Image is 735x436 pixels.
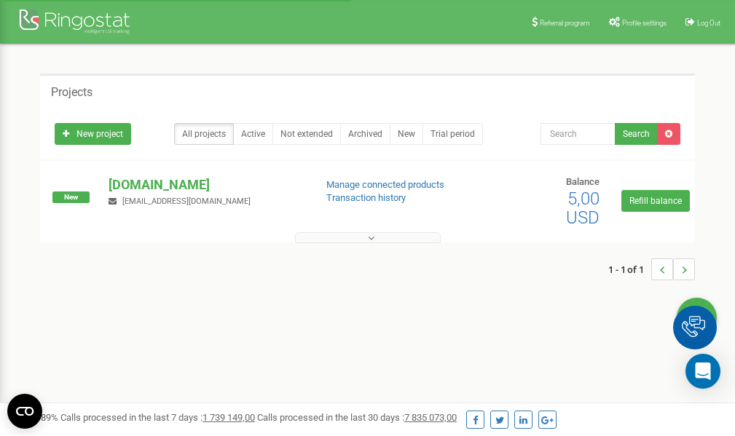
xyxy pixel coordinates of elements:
span: Calls processed in the last 30 days : [257,412,457,423]
span: Calls processed in the last 7 days : [60,412,255,423]
a: New project [55,123,131,145]
a: Transaction history [326,192,406,203]
a: Manage connected products [326,179,444,190]
input: Search [541,123,616,145]
div: Open Intercom Messenger [685,354,720,389]
button: Open CMP widget [7,394,42,429]
span: [EMAIL_ADDRESS][DOMAIN_NAME] [122,197,251,206]
p: [DOMAIN_NAME] [109,175,302,194]
span: Balance [566,176,600,187]
a: Archived [340,123,390,145]
button: Search [615,123,658,145]
span: Profile settings [622,19,667,27]
nav: ... [608,244,695,295]
a: Not extended [272,123,341,145]
a: Refill balance [621,190,690,212]
span: Log Out [697,19,720,27]
u: 7 835 073,00 [404,412,457,423]
a: Trial period [422,123,483,145]
u: 1 739 149,00 [203,412,255,423]
span: 5,00 USD [566,189,600,228]
a: All projects [174,123,234,145]
a: Active [233,123,273,145]
a: New [390,123,423,145]
span: Referral program [540,19,590,27]
span: 1 - 1 of 1 [608,258,651,280]
h5: Projects [51,86,93,99]
span: New [52,191,90,203]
